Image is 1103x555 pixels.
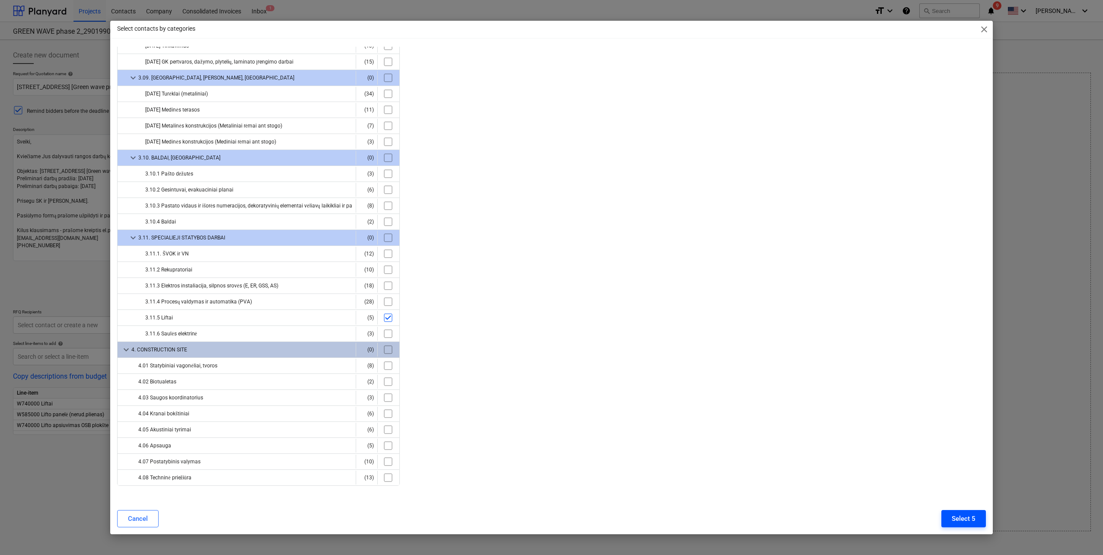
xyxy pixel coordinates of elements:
[360,151,374,165] div: (0)
[979,24,989,35] span: close
[138,375,352,389] div: 4.02 Biotualetas
[360,247,374,261] div: (12)
[360,199,374,213] div: (8)
[360,391,374,405] div: (3)
[360,455,374,469] div: (10)
[138,407,352,421] div: 4.04 Kranai bokštiniai
[360,55,374,69] div: (15)
[360,343,374,357] div: (0)
[360,263,374,277] div: (10)
[360,167,374,181] div: (3)
[145,119,352,133] div: [DATE] Metalinės konstrukcijos (Metaliniai rėmai ant stogo)
[360,71,374,85] div: (0)
[360,183,374,197] div: (6)
[360,375,374,389] div: (2)
[360,311,374,325] div: (5)
[145,135,352,149] div: [DATE] Medinės konstrukcijos (Mediniai rėmai ant stogo)
[360,279,374,293] div: (18)
[145,215,352,229] div: 3.10.4 Baldai
[138,423,352,437] div: 4.05 Akustiniai tyrimai
[360,295,374,309] div: (28)
[360,359,374,373] div: (8)
[145,167,352,181] div: 3.10.1 Pašto dėžutės
[128,233,138,243] span: keyboard_arrow_down
[360,471,374,485] div: (13)
[145,55,352,69] div: [DATE] GK pertvaros, dažymo, plytelių, laminato įrengimo darbai
[138,471,352,485] div: 4.08 Techninė priežiūra
[952,513,975,524] div: Select 5
[145,199,352,213] div: 3.10.3 Pastato vidaus ir išorės numeracijos, dekoratyvinių elementai vėliavų laikikliai ir pan.
[360,103,374,117] div: (11)
[117,24,195,33] p: Select contacts by categories
[360,87,374,101] div: (34)
[941,510,986,527] button: Select 5
[138,391,352,405] div: 4.03 Saugos koordinatorius
[138,455,352,469] div: 4.07 Postatybinis valymas
[145,183,352,197] div: 3.10.2 Gesintuvai, evakuaciniai planai
[138,231,352,245] div: 3.11. SPECIALIEJI STATYBOS DARBAI
[131,343,352,357] div: 4. CONSTRUCTION SITE
[145,327,352,341] div: 3.11.6 Saulės elektrinė
[360,119,374,133] div: (7)
[145,103,352,117] div: [DATE] Medinės terasos
[145,247,352,261] div: 3.11.1. ŠVOK ir VN
[138,439,352,453] div: 4.06 Apsauga
[360,407,374,421] div: (6)
[145,87,352,101] div: [DATE] Turėklai (metaliniai)
[117,510,159,527] button: Cancel
[1060,514,1103,555] iframe: Chat Widget
[360,231,374,245] div: (0)
[128,513,148,524] div: Cancel
[360,327,374,341] div: (3)
[145,263,352,277] div: 3.11.2 Rekupratoriai
[360,215,374,229] div: (2)
[138,151,352,165] div: 3.10. BALDAI, [GEOGRAPHIC_DATA]
[360,423,374,437] div: (6)
[121,344,131,355] span: keyboard_arrow_down
[360,439,374,453] div: (5)
[138,71,352,85] div: 3.09. [GEOGRAPHIC_DATA], [PERSON_NAME], [GEOGRAPHIC_DATA]
[138,359,352,373] div: 4.01 Statybiniai vagonėliai, tvoros
[128,153,138,163] span: keyboard_arrow_down
[145,311,352,325] div: 3.11.5 Liftai
[360,135,374,149] div: (3)
[145,295,352,309] div: 3.11.4 Procesų valdymas ir automatika (PVA)
[145,279,352,293] div: 3.11.3 Elektros instaliacija, silpnos srovės (E, ER, GSS, AS)
[128,73,138,83] span: keyboard_arrow_down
